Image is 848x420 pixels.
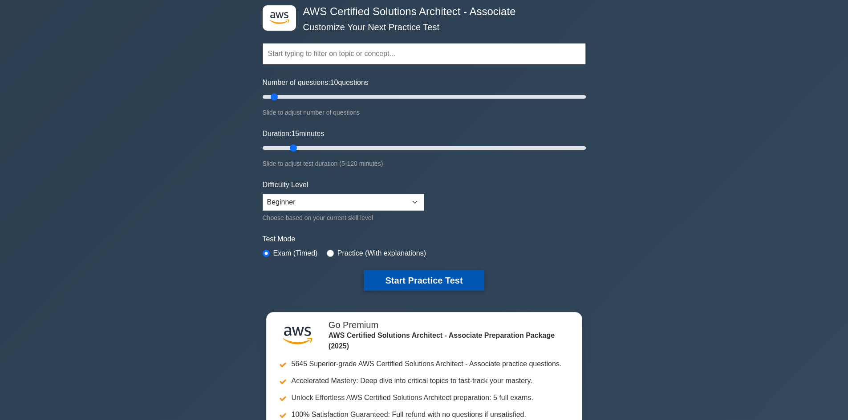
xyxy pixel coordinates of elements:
[263,128,325,139] label: Duration: minutes
[263,234,586,244] label: Test Mode
[263,212,424,223] div: Choose based on your current skill level
[337,248,426,259] label: Practice (With explanations)
[263,180,308,190] label: Difficulty Level
[263,77,369,88] label: Number of questions: questions
[330,79,338,86] span: 10
[364,270,484,291] button: Start Practice Test
[291,130,299,137] span: 15
[263,107,586,118] div: Slide to adjust number of questions
[263,158,586,169] div: Slide to adjust test duration (5-120 minutes)
[273,248,318,259] label: Exam (Timed)
[263,43,586,64] input: Start typing to filter on topic or concept...
[300,5,542,18] h4: AWS Certified Solutions Architect - Associate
